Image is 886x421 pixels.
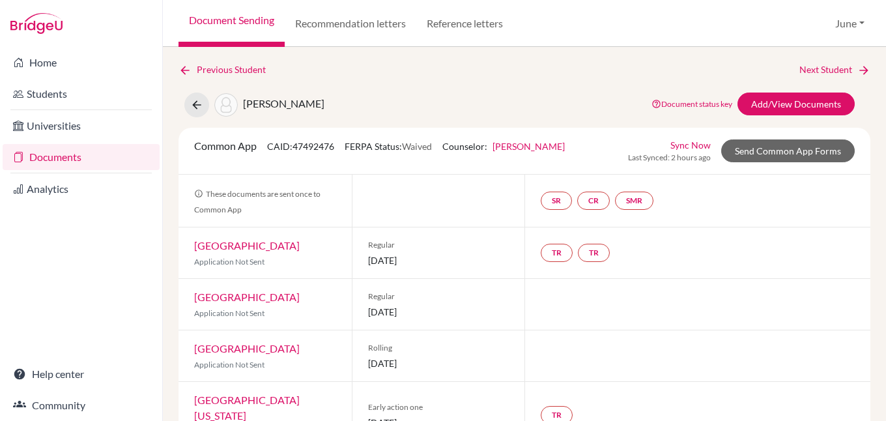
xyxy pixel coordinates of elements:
[368,356,509,370] span: [DATE]
[345,141,432,152] span: FERPA Status:
[541,244,573,262] a: TR
[194,360,264,370] span: Application Not Sent
[3,392,160,418] a: Community
[368,305,509,319] span: [DATE]
[3,50,160,76] a: Home
[267,141,334,152] span: CAID: 47492476
[737,93,855,115] a: Add/View Documents
[194,257,264,267] span: Application Not Sent
[577,192,610,210] a: CR
[721,139,855,162] a: Send Common App Forms
[368,254,509,267] span: [DATE]
[368,291,509,302] span: Regular
[368,401,509,413] span: Early action one
[3,361,160,387] a: Help center
[368,342,509,354] span: Rolling
[541,192,572,210] a: SR
[799,63,870,77] a: Next Student
[829,11,870,36] button: June
[442,141,565,152] span: Counselor:
[493,141,565,152] a: [PERSON_NAME]
[368,239,509,251] span: Regular
[628,152,711,164] span: Last Synced: 2 hours ago
[194,291,300,303] a: [GEOGRAPHIC_DATA]
[194,342,300,355] a: [GEOGRAPHIC_DATA]
[243,97,324,109] span: [PERSON_NAME]
[670,138,711,152] a: Sync Now
[194,308,264,318] span: Application Not Sent
[3,176,160,202] a: Analytics
[194,139,257,152] span: Common App
[578,244,610,262] a: TR
[179,63,276,77] a: Previous Student
[3,113,160,139] a: Universities
[615,192,653,210] a: SMR
[651,99,732,109] a: Document status key
[3,144,160,170] a: Documents
[194,239,300,252] a: [GEOGRAPHIC_DATA]
[194,189,321,214] span: These documents are sent once to Common App
[3,81,160,107] a: Students
[402,141,432,152] span: Waived
[10,13,63,34] img: Bridge-U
